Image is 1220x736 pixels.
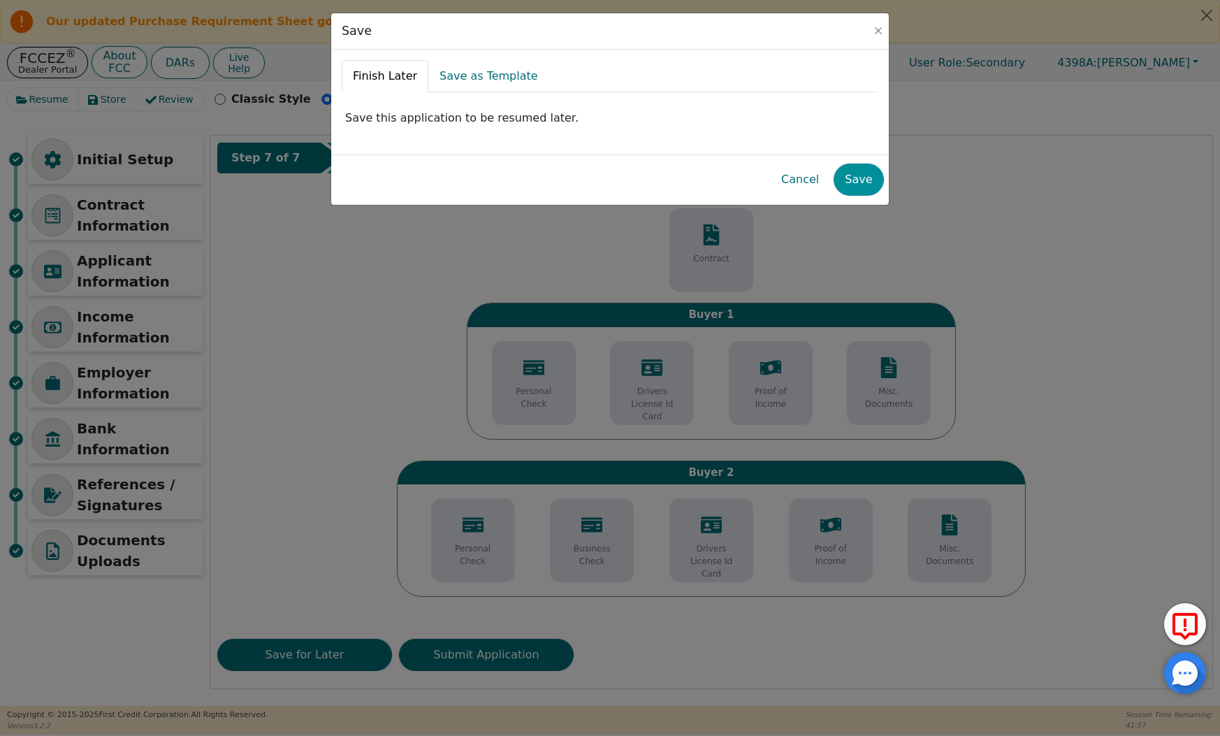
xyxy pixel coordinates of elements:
a: Finish Later [342,60,428,92]
button: Save [834,164,883,196]
h3: Save [342,24,372,38]
p: Save this application to be resumed later. [345,110,875,127]
button: Close [871,24,885,38]
button: Report Error to FCC [1164,603,1206,645]
button: Cancel [770,164,830,196]
a: Save as Template [428,60,549,92]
